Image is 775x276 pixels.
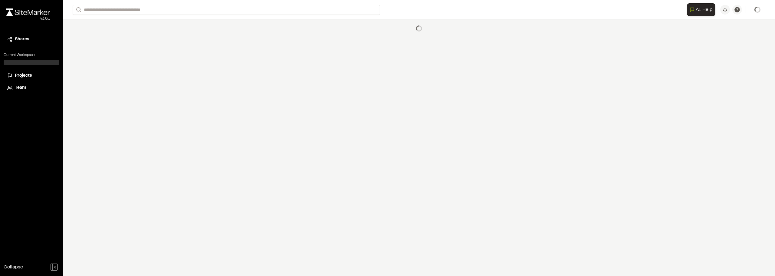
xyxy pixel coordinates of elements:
span: Shares [15,36,29,43]
p: Current Workspace [4,52,59,58]
a: Projects [7,72,56,79]
div: Open AI Assistant [687,3,718,16]
a: Team [7,85,56,91]
span: Projects [15,72,32,79]
img: rebrand.png [6,8,50,16]
span: Collapse [4,264,23,271]
span: AI Help [696,6,713,13]
div: Oh geez...please don't... [6,16,50,22]
button: Open AI Assistant [687,3,715,16]
a: Shares [7,36,56,43]
button: Search [73,5,84,15]
span: Team [15,85,26,91]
